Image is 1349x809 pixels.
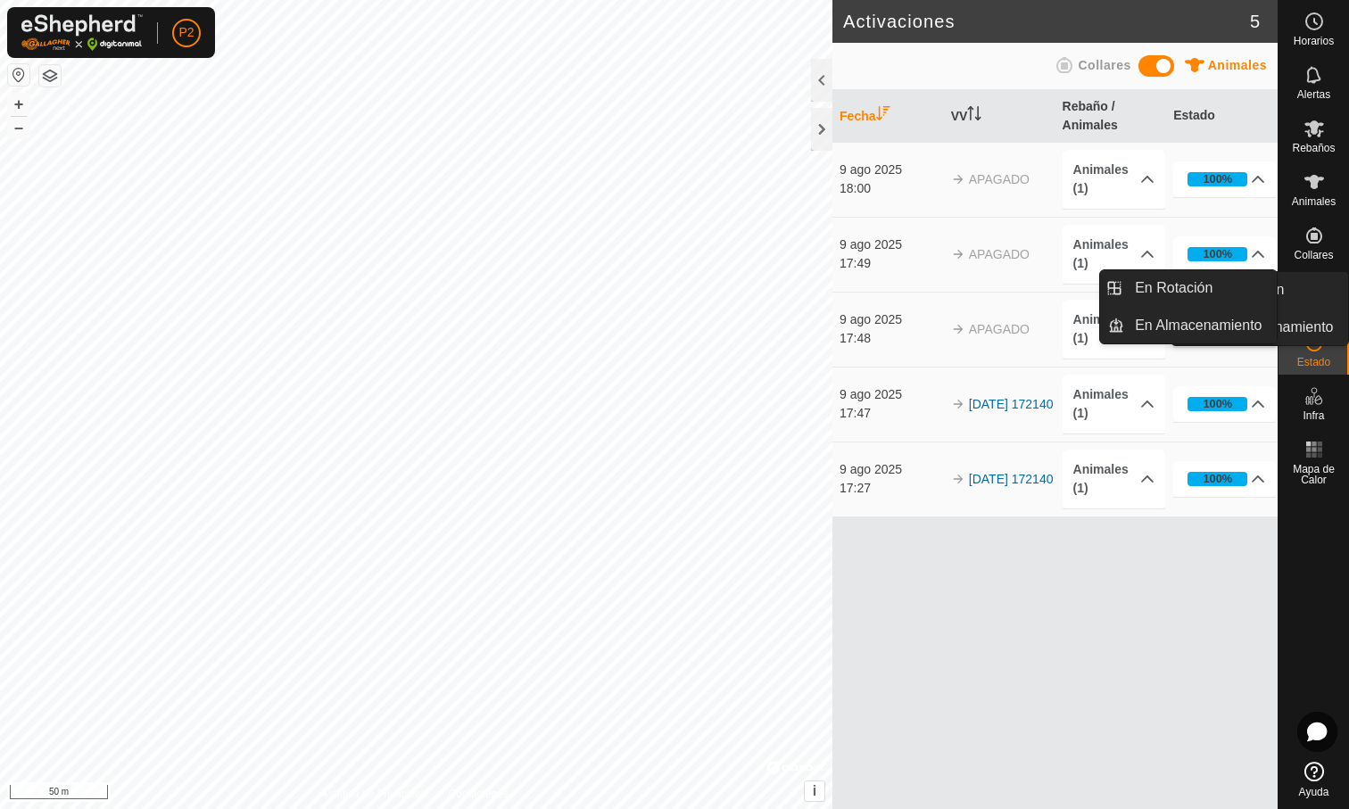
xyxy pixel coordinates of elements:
span: Infra [1303,410,1324,421]
div: 17:27 [840,479,942,498]
div: 100% [1203,395,1232,412]
div: 100% [1203,245,1232,262]
li: En Rotación [1100,270,1277,306]
p-accordion-header: Animales (1) [1063,150,1165,209]
th: VV [944,90,1055,143]
th: Estado [1166,90,1278,143]
div: 100% [1188,472,1247,486]
button: + [8,94,29,115]
p-accordion-header: Animales (1) [1063,300,1165,359]
span: Animales [1208,58,1267,72]
a: En Rotación [1124,270,1277,306]
span: Estado [1297,357,1330,367]
img: arrow [951,247,965,261]
span: En Almacenamiento [1135,315,1262,336]
span: APAGADO [969,172,1030,186]
div: 100% [1203,170,1232,187]
div: 100% [1203,470,1232,487]
div: 100% [1188,172,1247,186]
span: Animales [1292,196,1336,207]
span: i [813,783,816,798]
span: Mapa de Calor [1283,464,1345,485]
button: – [8,117,29,138]
a: Política de Privacidad [324,786,426,802]
p-accordion-header: 100% [1173,161,1276,197]
span: APAGADO [969,247,1030,261]
p-accordion-header: 100% [1173,386,1276,422]
div: 9 ago 2025 [840,385,942,404]
div: 100% [1188,247,1247,261]
p-accordion-header: Animales (1) [1063,375,1165,433]
span: APAGADO [969,322,1030,336]
img: arrow [951,322,965,336]
th: Rebaño / Animales [1055,90,1167,143]
span: Rebaños [1292,143,1335,153]
span: En Rotación [1135,277,1212,299]
div: 18:00 [840,179,942,198]
button: i [805,781,824,801]
div: 100% [1188,397,1247,411]
p-accordion-header: 100% [1173,461,1276,497]
span: En Almacenamiento [1206,317,1333,338]
img: arrow [951,472,965,486]
span: Ayuda [1299,787,1329,797]
p-accordion-header: Animales (1) [1063,225,1165,284]
th: Fecha [832,90,944,143]
a: [DATE] 172140 [969,397,1054,411]
a: Ayuda [1279,755,1349,805]
span: P2 [178,23,194,42]
div: 9 ago 2025 [840,310,942,329]
a: Contáctenos [449,786,509,802]
img: arrow [951,397,965,411]
span: Alertas [1297,89,1330,100]
li: En Almacenamiento [1100,308,1277,343]
span: Collares [1078,58,1130,72]
div: 17:49 [840,254,942,273]
div: 9 ago 2025 [840,460,942,479]
button: Capas del Mapa [39,65,61,87]
div: 9 ago 2025 [840,161,942,179]
div: 17:48 [840,329,942,348]
img: arrow [951,172,965,186]
a: En Almacenamiento [1124,308,1277,343]
img: Logo Gallagher [21,14,143,51]
span: Collares [1294,250,1333,260]
p-sorticon: Activar para ordenar [876,109,890,123]
span: 5 [1250,8,1260,35]
button: Restablecer Mapa [8,64,29,86]
p-sorticon: Activar para ordenar [967,109,981,123]
p-accordion-header: Animales (1) [1063,450,1165,508]
div: 9 ago 2025 [840,235,942,254]
span: Horarios [1294,36,1334,46]
div: 17:47 [840,404,942,423]
a: [DATE] 172140 [969,472,1054,486]
h2: Activaciones [843,11,1250,32]
p-accordion-header: 100% [1173,236,1276,272]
